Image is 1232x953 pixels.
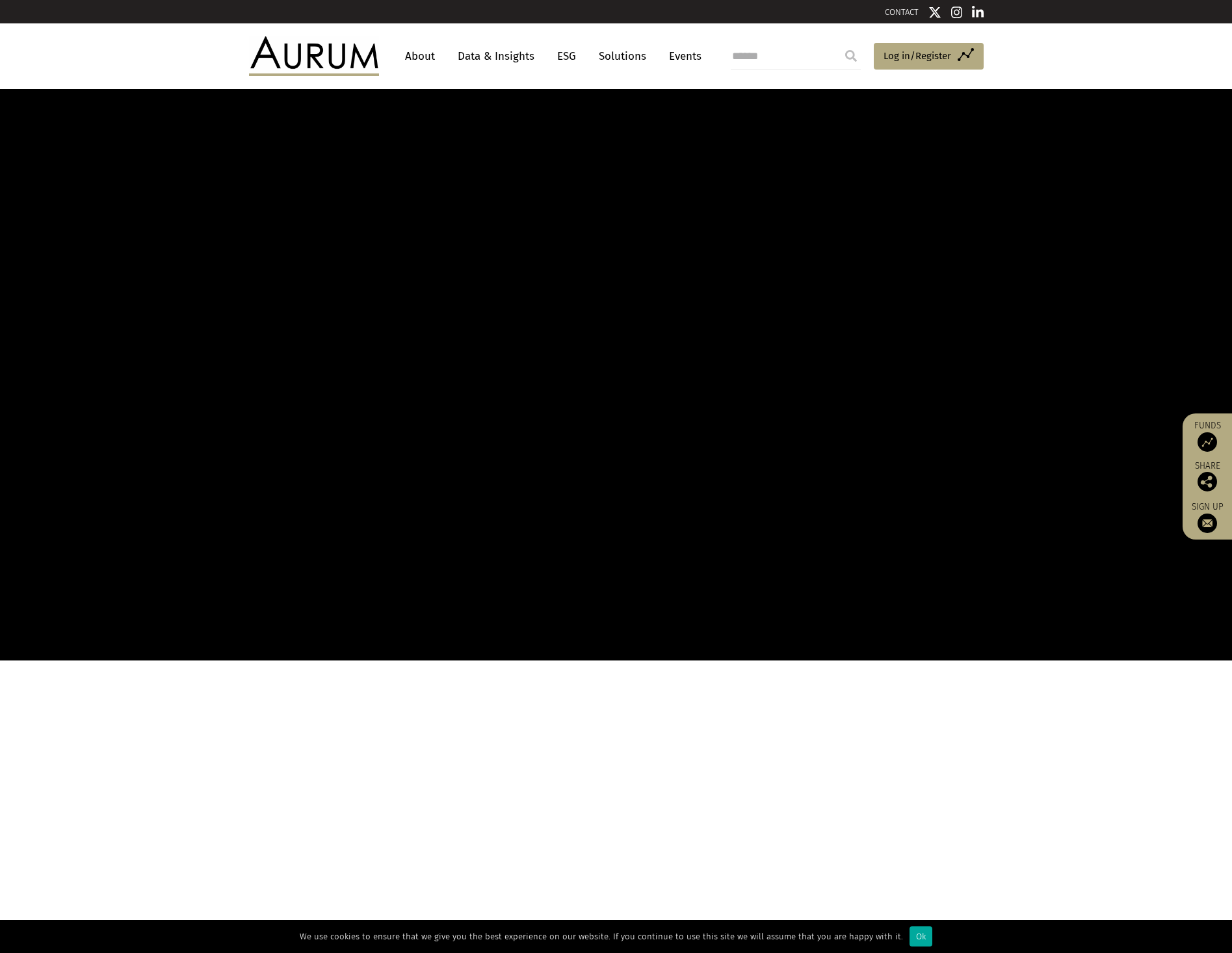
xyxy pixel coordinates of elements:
[874,43,984,70] a: Log in/Register
[928,6,941,19] img: Twitter icon
[662,44,701,68] a: Events
[1198,514,1217,533] img: Sign up to our newsletter
[838,43,864,69] input: Submit
[1189,420,1225,452] a: Funds
[951,6,963,19] img: Instagram icon
[1198,472,1217,491] img: Share this post
[885,7,919,17] a: CONTACT
[551,44,583,68] a: ESG
[972,6,984,19] img: Linkedin icon
[249,36,379,75] img: Aurum
[910,926,932,946] div: Ok
[451,44,541,68] a: Data & Insights
[1189,462,1225,491] div: Share
[884,48,951,64] span: Log in/Register
[592,44,653,68] a: Solutions
[1189,501,1225,533] a: Sign up
[1198,432,1217,452] img: Access Funds
[399,44,441,68] a: About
